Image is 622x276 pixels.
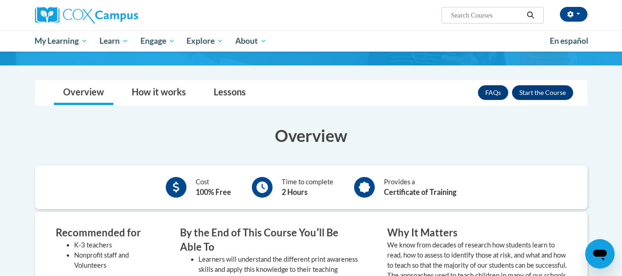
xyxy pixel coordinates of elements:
a: FAQs [478,85,508,100]
a: My Learning [29,30,94,52]
div: Cost [196,177,231,198]
span: About [235,35,267,47]
li: K-3 teachers [74,240,152,250]
a: Explore [180,30,229,52]
span: My Learning [35,35,87,47]
h3: Overview [35,124,587,147]
a: About [229,30,273,52]
div: Provides a [384,177,456,198]
span: En español [550,36,588,46]
a: En español [544,31,594,51]
h3: By the End of This Course Youʹll Be Able To [180,226,360,254]
h3: Why It Matters [387,226,567,240]
button: Enroll [512,85,573,100]
div: Time to complete [282,177,333,198]
input: Search Courses [450,10,523,21]
button: Search [523,10,537,21]
li: Nonprofit staff and Volunteers [74,250,152,270]
span: Engage [140,35,175,47]
button: Account Settings [560,7,587,22]
a: Learn [93,30,134,52]
span: Explore [186,35,223,47]
a: Cox Campus [35,7,210,23]
b: 100% Free [196,188,231,196]
b: Certificate of Training [384,188,456,196]
b: 2 Hours [282,188,308,196]
a: Lessons [204,81,255,105]
span: Learn [99,35,128,47]
div: Main menu [21,30,601,52]
h3: Recommended for [56,226,152,240]
a: How it works [122,81,195,105]
a: Overview [54,81,113,105]
iframe: Button to launch messaging window [585,239,615,269]
a: Engage [134,30,181,52]
img: Cox Campus [35,7,138,23]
